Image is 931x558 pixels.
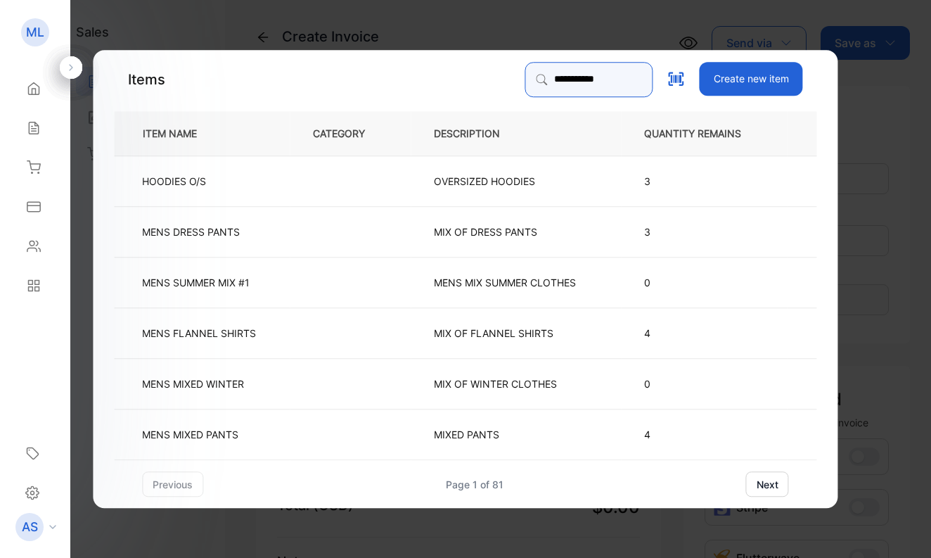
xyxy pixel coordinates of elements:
[810,126,894,141] p: UNIT PRICE
[142,427,238,442] p: MENS MIXED PANTS
[446,477,503,492] div: Page 1 of 81
[746,471,789,497] button: next
[644,126,764,141] p: QUANTITY REMAINS
[313,126,387,141] p: CATEGORY
[26,23,44,42] p: ML
[700,62,803,96] button: Create new item
[434,326,553,341] p: MIX OF FLANNEL SHIRTS
[644,174,764,189] p: 3
[434,427,499,442] p: MIXED PANTS
[142,326,256,341] p: MENS FLANNEL SHIRTS
[434,126,522,141] p: DESCRIPTION
[434,275,576,290] p: MENS MIX SUMMER CLOTHES
[434,174,535,189] p: OVERSIZED HOODIES
[644,224,764,239] p: 3
[142,174,206,189] p: HOODIES O/S
[128,69,165,90] p: Items
[644,326,764,341] p: 4
[11,6,53,48] button: Open LiveChat chat widget
[644,427,764,442] p: 4
[137,126,219,141] p: ITEM NAME
[142,376,244,391] p: MENS MIXED WINTER
[434,224,537,239] p: MIX OF DRESS PANTS
[22,518,38,536] p: AS
[644,376,764,391] p: 0
[644,275,764,290] p: 0
[142,224,240,239] p: MENS DRESS PANTS
[434,376,557,391] p: MIX OF WINTER CLOTHES
[142,275,250,290] p: MENS SUMMER MIX #1
[142,471,203,497] button: previous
